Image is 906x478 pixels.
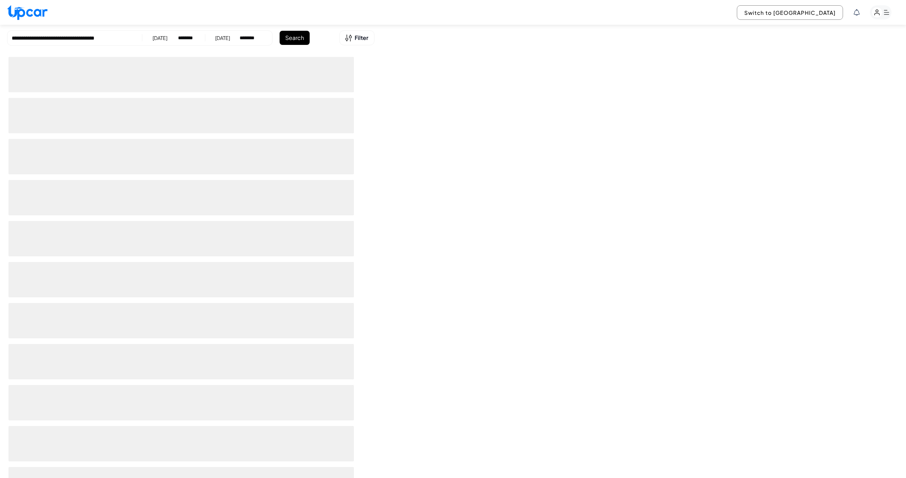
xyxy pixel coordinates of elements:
[355,34,368,42] span: Filter
[280,31,310,45] button: Search
[215,34,230,41] div: [DATE]
[737,5,843,20] button: Switch to [GEOGRAPHIC_DATA]
[153,34,167,41] div: [DATE]
[339,30,374,45] button: Open filters
[7,5,47,20] img: Upcar Logo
